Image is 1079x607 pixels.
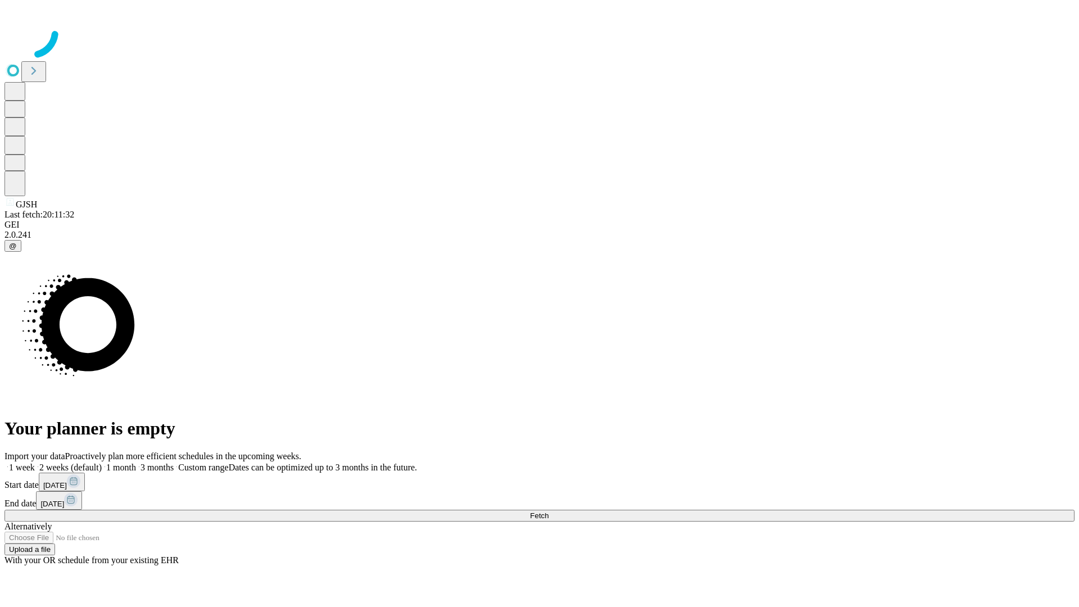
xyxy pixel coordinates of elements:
[4,510,1075,522] button: Fetch
[4,240,21,252] button: @
[39,473,85,491] button: [DATE]
[36,491,82,510] button: [DATE]
[4,230,1075,240] div: 2.0.241
[4,522,52,531] span: Alternatively
[4,491,1075,510] div: End date
[4,210,74,219] span: Last fetch: 20:11:32
[4,220,1075,230] div: GEI
[39,463,102,472] span: 2 weeks (default)
[16,200,37,209] span: GJSH
[178,463,228,472] span: Custom range
[40,500,64,508] span: [DATE]
[65,451,301,461] span: Proactively plan more efficient schedules in the upcoming weeks.
[4,473,1075,491] div: Start date
[9,463,35,472] span: 1 week
[106,463,136,472] span: 1 month
[4,543,55,555] button: Upload a file
[229,463,417,472] span: Dates can be optimized up to 3 months in the future.
[43,481,67,490] span: [DATE]
[9,242,17,250] span: @
[530,511,548,520] span: Fetch
[140,463,174,472] span: 3 months
[4,418,1075,439] h1: Your planner is empty
[4,555,179,565] span: With your OR schedule from your existing EHR
[4,451,65,461] span: Import your data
